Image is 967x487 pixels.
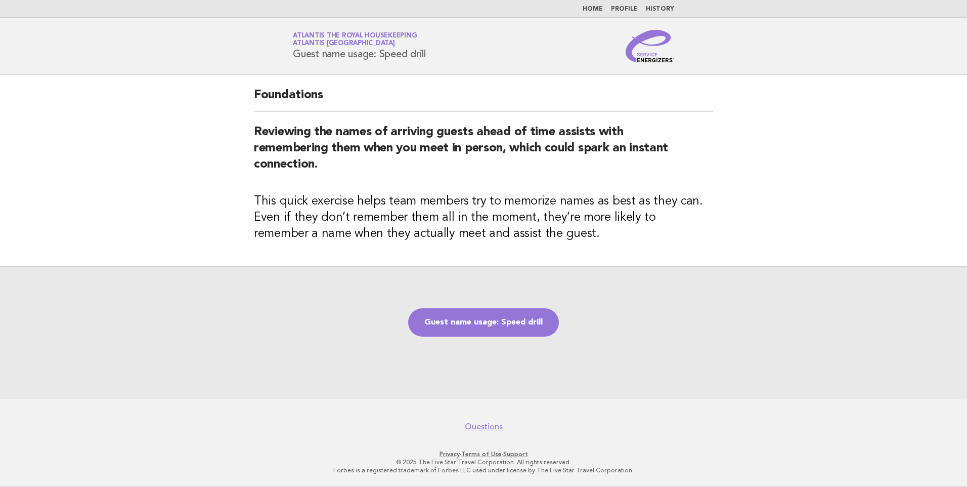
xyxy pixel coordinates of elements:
a: Profile [611,6,638,12]
h2: Reviewing the names of arriving guests ahead of time assists with remembering them when you meet ... [254,124,713,181]
h3: This quick exercise helps team members try to memorize names as best as they can. Even if they do... [254,193,713,242]
a: Questions [465,422,503,432]
a: Support [503,451,528,458]
a: Atlantis the Royal HousekeepingAtlantis [GEOGRAPHIC_DATA] [293,32,417,47]
p: · · [174,450,793,458]
a: History [646,6,674,12]
a: Terms of Use [461,451,502,458]
h1: Guest name usage: Speed drill [293,33,426,59]
img: Service Energizers [626,30,674,62]
p: © 2025 The Five Star Travel Corporation. All rights reserved. [174,458,793,466]
a: Privacy [439,451,460,458]
h2: Foundations [254,87,713,112]
a: Home [583,6,603,12]
span: Atlantis [GEOGRAPHIC_DATA] [293,40,395,47]
p: Forbes is a registered trademark of Forbes LLC used under license by The Five Star Travel Corpora... [174,466,793,474]
a: Guest name usage: Speed drill [408,308,559,337]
